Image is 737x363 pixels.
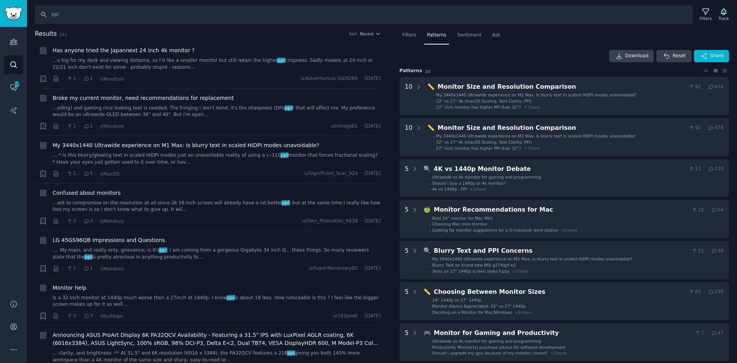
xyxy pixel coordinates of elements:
span: Recent [360,31,374,36]
span: 🎮 [423,329,431,336]
span: 235 [708,288,724,295]
a: Broke my current monitor, need recommendations for replacement [53,94,234,102]
span: r/Monitors [100,266,124,272]
button: Reset [656,50,691,62]
a: ...o big for my desk and viewing distance, so I'd like a smaller monitor but still retain the hig... [53,57,381,71]
a: .... My main, and really only, grievance; is it'sppi. I am coming from a gorgeous Gigabyte 34 inc... [53,247,381,260]
span: ppi [284,105,293,111]
span: + 7 more [524,105,540,109]
span: · [96,265,97,273]
span: r/Monitors [100,124,124,129]
div: - [433,104,435,110]
span: [DATE] [365,170,380,177]
span: 241 [59,32,67,37]
span: Choosing Mac mini monitor [432,222,487,226]
span: · [707,330,708,336]
span: u/Adventurous-Slip9269 [301,75,358,82]
span: [DATE] [365,123,380,130]
div: - [430,310,431,315]
span: · [360,313,362,320]
span: 21 [691,248,704,255]
span: u/mirage01 [330,123,358,130]
div: - [433,98,435,104]
span: Has anyone tried the Japannext 24 inch 4k monitor ? [53,46,195,55]
span: r/MacOS [100,171,119,177]
div: - [430,297,431,303]
span: 🔍 [423,247,431,254]
div: - [433,92,435,98]
span: 1 [66,170,76,177]
div: Monitor Size and Resolution Comparison [438,123,686,133]
div: Blurry Text and PPI Concerns [434,246,689,256]
span: Sentiment [457,32,481,39]
span: 1 [66,75,76,82]
span: Download [625,53,649,60]
span: 13 [688,166,701,172]
span: 4k vs 1440p , PPI [432,187,467,191]
span: · [360,123,362,130]
span: · [360,218,362,225]
a: ...ant to compromise on the resolution at all since 2k 16 inch screen will already have a lot bet... [53,200,381,213]
button: Track [716,7,732,23]
span: · [96,170,97,178]
span: + 2 more [561,228,578,232]
a: ... * Is this blurry/glowing text in scaled HiDPI modes just an unavoidable reality of using a \~... [53,152,381,166]
span: Results [35,29,57,39]
span: 92 [688,84,701,91]
span: 474 [708,124,724,131]
span: · [79,170,80,178]
span: 32" vs 27" 4k (macOS Scaling, Text Clarity, PPI) [436,99,532,103]
span: Reset [673,53,686,60]
span: u/182peek [333,313,358,320]
span: 1 [83,123,93,130]
span: 92 [688,124,701,131]
span: Best 24” monitor for Mac Mini [432,216,492,220]
span: · [704,166,705,172]
span: r/buildapc [100,313,123,319]
span: ppi [226,295,235,300]
div: 5 [405,205,409,233]
span: 133 [708,166,724,172]
span: Share [710,53,724,60]
span: · [62,75,64,83]
a: ...oding) and gaming nice looking text is needed. The fringing I don't mind, it's the sharpness (... [53,105,381,118]
span: 27” inch monitor has higher PPI than 32”? [436,105,521,109]
span: My 3440x1440 Ultrawide experience on M1 Max: Is blurry text in scaled HiDPI modes unavoidable? [436,93,636,97]
div: 5 [405,164,409,192]
div: Track [719,16,729,21]
span: r/Monitors [100,219,124,224]
span: · [96,122,97,130]
div: - [433,146,435,151]
div: - [430,338,431,344]
span: · [707,207,708,214]
span: Patterns [427,32,446,39]
a: Is a 32 inch monitor at 1440p much worse then a 27inch at 1440p. I knowppiis about 18 less. How n... [53,295,381,308]
span: u/Significant_Scar_924 [304,170,358,177]
span: 1 [83,265,93,272]
span: 1 [66,123,76,130]
div: Monitor Size and Resolution Comparison [438,82,686,92]
a: Download [609,50,654,62]
span: 📏 [427,124,435,131]
span: 4 [83,218,93,225]
div: 5 [405,246,409,274]
a: Monitor help [53,284,86,292]
span: · [79,75,80,83]
span: Ultrawide vs 4k monitor for gaming and programming [432,175,541,179]
span: 24" 1440p vs 27" 1440p [432,298,481,302]
span: · [707,248,708,255]
div: Monitor for Gaming and Productivity [434,328,692,338]
a: 436 [4,78,23,97]
span: Announcing ASUS ProArt Display 6K PA32QCV Availability - Featuring a 31.5" IPS with LuxPixel AGLR... [53,331,381,347]
span: 47 [711,330,724,336]
span: ppi [277,58,285,63]
div: 10 [405,82,413,110]
span: Monitor Advice Appreciated: 32" vs 27" 1440p [432,304,525,308]
span: + 2 more [515,310,531,315]
span: ppi [281,200,290,206]
div: 5 [405,328,409,356]
span: + 2 more [550,351,567,355]
span: Pattern s [400,68,422,75]
span: Filters [402,32,416,39]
